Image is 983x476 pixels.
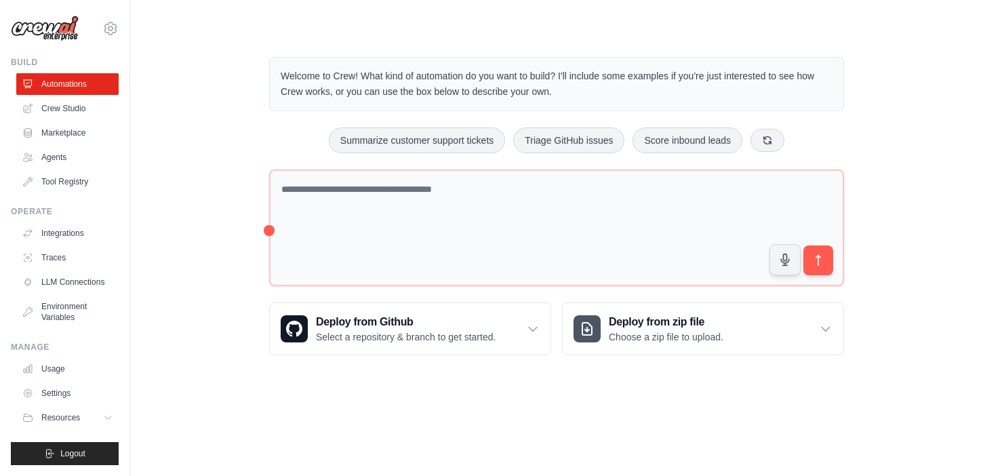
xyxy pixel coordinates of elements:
button: Summarize customer support tickets [329,127,505,153]
button: Triage GitHub issues [513,127,624,153]
div: Operate [11,206,119,217]
a: Crew Studio [16,98,119,119]
a: Usage [16,358,119,380]
a: Integrations [16,222,119,244]
a: Tool Registry [16,171,119,193]
a: Traces [16,247,119,269]
p: Select a repository & branch to get started. [316,330,496,344]
button: Score inbound leads [633,127,742,153]
p: Welcome to Crew! What kind of automation do you want to build? I'll include some examples if you'... [281,68,832,100]
h3: Deploy from zip file [609,314,723,330]
span: Logout [60,448,85,459]
div: Manage [11,342,119,353]
a: Automations [16,73,119,95]
a: LLM Connections [16,271,119,293]
button: Logout [11,442,119,465]
span: Resources [41,412,80,423]
h3: Deploy from Github [316,314,496,330]
a: Marketplace [16,122,119,144]
a: Agents [16,146,119,168]
img: Logo [11,16,79,41]
a: Settings [16,382,119,404]
button: Resources [16,407,119,429]
div: Build [11,57,119,68]
a: Environment Variables [16,296,119,328]
p: Choose a zip file to upload. [609,330,723,344]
